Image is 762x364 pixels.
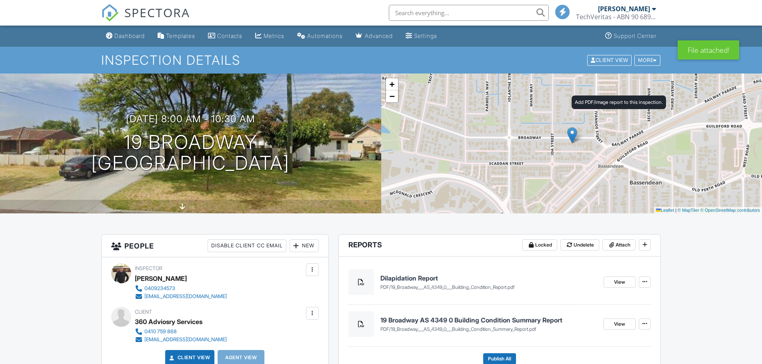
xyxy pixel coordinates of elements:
span: slab [186,204,195,210]
a: Client View [168,354,210,362]
h3: People [102,235,328,257]
div: Support Center [614,32,656,39]
div: More [634,55,660,66]
span: SPECTORA [124,4,190,21]
span: Inspector [135,265,162,271]
a: Zoom out [386,90,398,102]
div: Metrics [264,32,284,39]
div: Advanced [365,32,393,39]
div: [PERSON_NAME] [135,273,187,284]
div: Client View [587,55,632,66]
div: New [290,239,319,252]
h1: 19 Broadway [GEOGRAPHIC_DATA] [91,132,290,174]
a: Advanced [352,29,396,44]
div: Dashboard [114,32,145,39]
a: Dashboard [103,29,148,44]
a: © MapTiler [678,208,699,213]
a: [EMAIL_ADDRESS][DOMAIN_NAME] [135,292,227,300]
div: Templates [166,32,195,39]
img: The Best Home Inspection Software - Spectora [101,4,119,22]
div: Automations [307,32,343,39]
a: 0410 759 868 [135,328,227,336]
div: [EMAIL_ADDRESS][DOMAIN_NAME] [144,293,227,300]
a: Client View [586,57,634,63]
div: File attached! [678,40,739,60]
div: [EMAIL_ADDRESS][DOMAIN_NAME] [144,336,227,343]
a: Leaflet [656,208,674,213]
a: Support Center [602,29,660,44]
div: Contacts [217,32,242,39]
a: 0409234573 [135,284,227,292]
a: [EMAIL_ADDRESS][DOMAIN_NAME] [135,336,227,344]
div: Disable Client CC Email [208,239,286,252]
div: 0410 759 868 [144,328,177,335]
a: Zoom in [386,78,398,90]
div: 360 Adviosry Services [135,316,202,328]
a: Settings [402,29,440,44]
span: − [389,91,394,101]
div: 0409234573 [144,285,175,292]
h1: Inspection Details [101,53,661,67]
img: Marker [567,127,577,143]
h3: [DATE] 8:00 am - 10:30 am [126,113,255,124]
a: Automations (Basic) [294,29,346,44]
a: Contacts [205,29,246,44]
input: Search everything... [389,5,549,21]
a: SPECTORA [101,11,190,28]
div: TechVeritas - ABN 90 689 961 902 [576,13,656,21]
span: Client [135,309,152,315]
span: + [389,79,394,89]
div: Settings [414,32,437,39]
div: [PERSON_NAME] [598,5,650,13]
span: | [675,208,676,213]
a: © OpenStreetMap contributors [700,208,760,213]
a: Templates [154,29,198,44]
a: Metrics [252,29,288,44]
